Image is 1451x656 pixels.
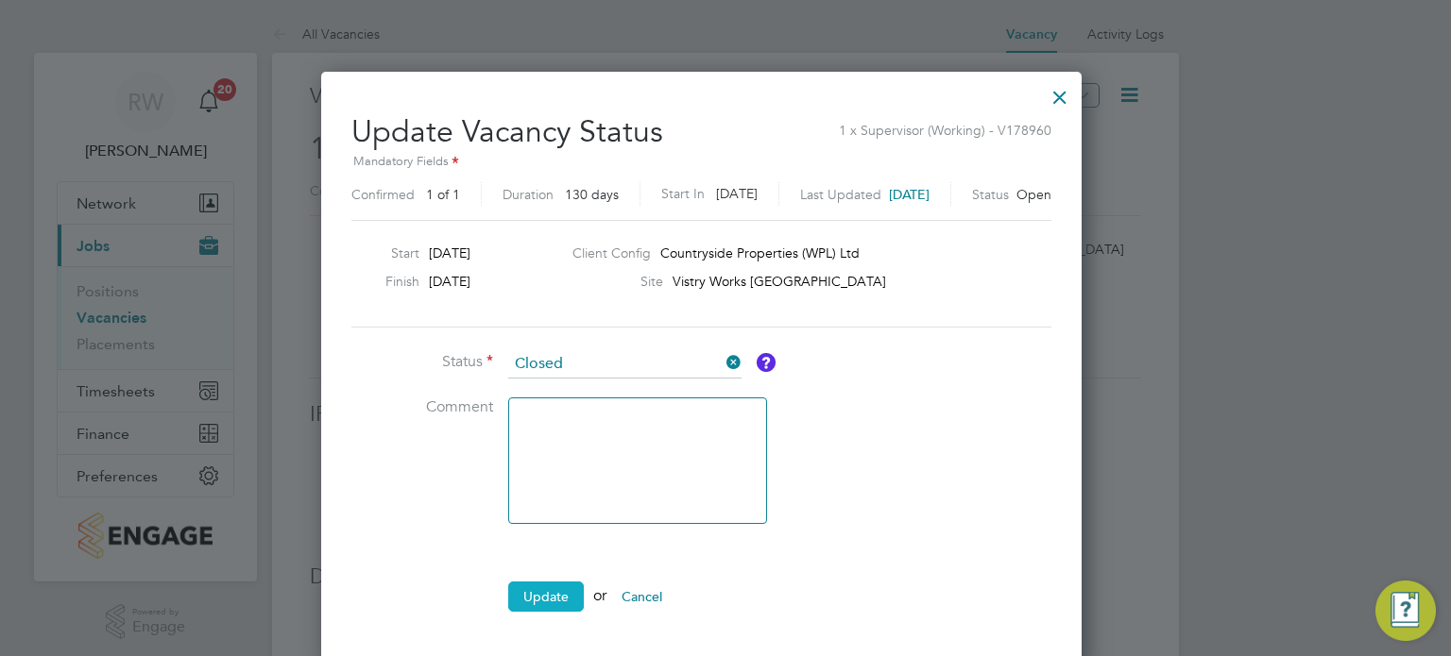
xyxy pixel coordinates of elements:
[503,186,554,203] label: Duration
[660,244,860,261] span: Countryside Properties (WPL) Ltd
[716,185,758,202] span: [DATE]
[572,244,651,261] label: Client Config
[839,112,1051,139] span: 1 x Supervisor (Working) - V178960
[757,353,776,372] button: Vacancy Status Definitions
[606,581,677,612] button: Cancel
[344,244,419,261] label: Start
[508,350,742,378] input: Select one
[344,273,419,290] label: Finish
[1375,580,1436,641] button: Engage Resource Center
[429,273,470,290] span: [DATE]
[889,186,930,203] span: [DATE]
[972,186,1009,203] label: Status
[351,186,415,203] label: Confirmed
[800,186,881,203] label: Last Updated
[351,352,493,372] label: Status
[661,182,705,206] label: Start In
[673,273,886,290] span: Vistry Works [GEOGRAPHIC_DATA]
[565,186,619,203] span: 130 days
[429,244,470,261] span: [DATE]
[1016,186,1051,203] span: Open
[508,581,584,612] button: Update
[572,273,663,290] label: Site
[351,152,1051,173] div: Mandatory Fields
[351,98,1051,212] h2: Update Vacancy Status
[351,581,918,631] li: or
[426,186,460,203] span: 1 of 1
[351,397,493,417] label: Comment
